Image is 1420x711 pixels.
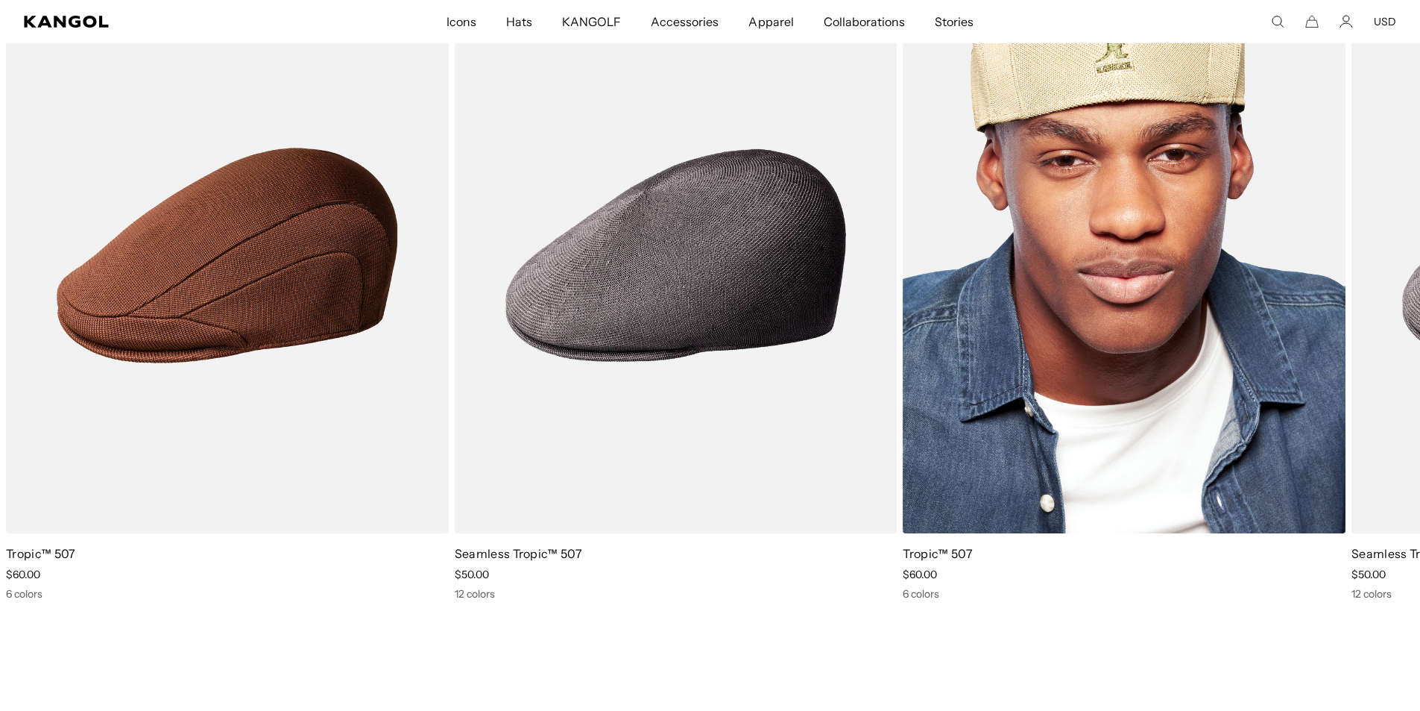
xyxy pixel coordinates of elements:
[1305,15,1319,28] button: Cart
[455,546,582,561] a: Seamless Tropic™ 507
[6,587,449,601] div: 6 colors
[903,568,937,581] span: $60.00
[903,546,973,561] a: Tropic™ 507
[1374,15,1396,28] button: USD
[24,16,295,28] a: Kangol
[6,568,40,581] span: $60.00
[1339,15,1353,28] a: Account
[1351,568,1386,581] span: $50.00
[6,546,76,561] a: Tropic™ 507
[455,587,897,601] div: 12 colors
[1271,15,1284,28] summary: Search here
[903,587,1345,601] div: 6 colors
[455,568,489,581] span: $50.00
